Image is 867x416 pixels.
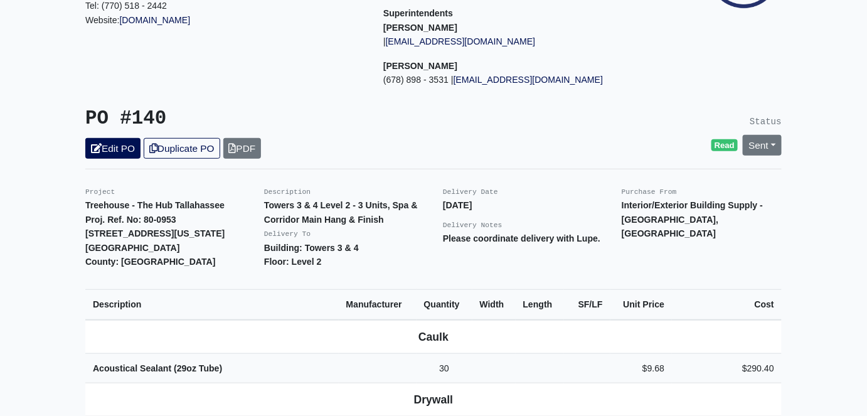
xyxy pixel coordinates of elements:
[85,200,225,210] strong: Treehouse - The Hub Tallahassee
[564,289,610,319] th: SF/LF
[85,228,225,238] strong: [STREET_ADDRESS][US_STATE]
[622,188,677,196] small: Purchase From
[610,289,672,319] th: Unit Price
[672,289,782,319] th: Cost
[264,188,311,196] small: Description
[264,230,311,238] small: Delivery To
[85,138,141,159] a: Edit PO
[443,221,503,229] small: Delivery Notes
[85,243,179,253] strong: [GEOGRAPHIC_DATA]
[386,36,536,46] a: [EMAIL_ADDRESS][DOMAIN_NAME]
[85,257,216,267] strong: County: [GEOGRAPHIC_DATA]
[339,289,417,319] th: Manufacturer
[418,331,449,343] b: Caulk
[93,363,222,373] strong: Acoustical Sealant (29oz Tube)
[443,233,600,243] strong: Please coordinate delivery with Lupe.
[672,353,782,383] td: $290.40
[223,138,262,159] a: PDF
[264,243,359,253] strong: Building: Towers 3 & 4
[622,198,782,241] p: Interior/Exterior Building Supply - [GEOGRAPHIC_DATA], [GEOGRAPHIC_DATA]
[85,215,176,225] strong: Proj. Ref. No: 80-0953
[610,353,672,383] td: $9.68
[743,135,782,156] a: Sent
[85,107,424,131] h3: PO #140
[750,117,782,127] small: Status
[417,289,472,319] th: Quantity
[120,15,191,25] a: [DOMAIN_NAME]
[383,8,453,18] span: Superintendents
[443,200,472,210] strong: [DATE]
[85,188,115,196] small: Project
[383,35,662,49] p: |
[383,61,457,71] strong: [PERSON_NAME]
[144,138,220,159] a: Duplicate PO
[264,200,418,225] strong: Towers 3 & 4 Level 2 - 3 Units, Spa & Corridor Main Hang & Finish
[383,23,457,33] strong: [PERSON_NAME]
[264,257,322,267] strong: Floor: Level 2
[516,289,565,319] th: Length
[711,139,738,152] span: Read
[417,353,472,383] td: 30
[454,75,604,85] a: [EMAIL_ADDRESS][DOMAIN_NAME]
[472,289,516,319] th: Width
[383,73,662,87] p: (678) 898 - 3531 |
[443,188,498,196] small: Delivery Date
[414,393,454,406] b: Drywall
[85,289,339,319] th: Description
